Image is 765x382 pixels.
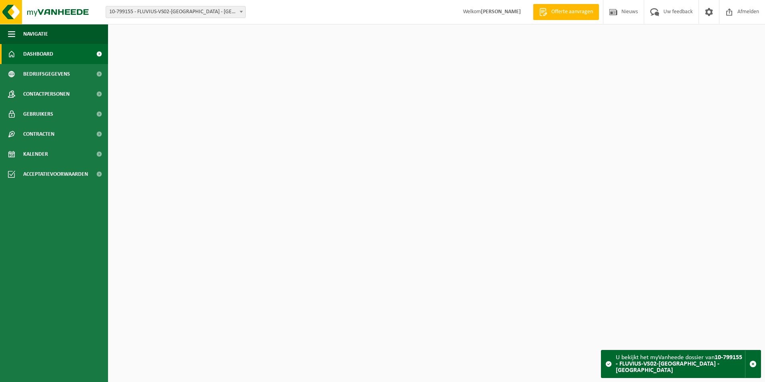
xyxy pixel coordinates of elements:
span: Acceptatievoorwaarden [23,164,88,184]
div: U bekijkt het myVanheede dossier van [616,350,745,378]
span: Kalender [23,144,48,164]
span: 10-799155 - FLUVIUS-VS02-TORHOUT - TORHOUT [106,6,245,18]
span: Offerte aanvragen [549,8,595,16]
span: Bedrijfsgegevens [23,64,70,84]
span: Dashboard [23,44,53,64]
span: Navigatie [23,24,48,44]
span: Contracten [23,124,54,144]
span: Gebruikers [23,104,53,124]
span: 10-799155 - FLUVIUS-VS02-TORHOUT - TORHOUT [106,6,246,18]
strong: [PERSON_NAME] [481,9,521,15]
strong: 10-799155 - FLUVIUS-VS02-[GEOGRAPHIC_DATA] - [GEOGRAPHIC_DATA] [616,354,742,374]
span: Contactpersonen [23,84,70,104]
a: Offerte aanvragen [533,4,599,20]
